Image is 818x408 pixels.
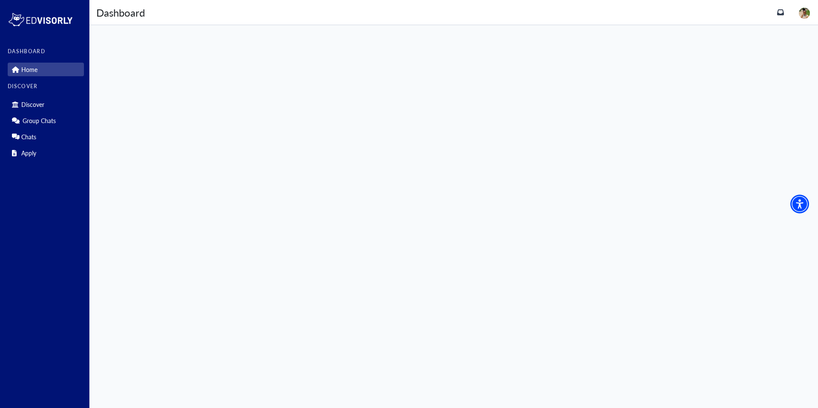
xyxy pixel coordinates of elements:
p: Apply [21,149,36,157]
div: Group Chats [8,114,84,127]
div: Chats [8,130,84,144]
p: Discover [21,101,44,108]
img: logo [8,11,73,28]
img: image [799,8,810,19]
p: Home [21,66,37,73]
label: DASHBOARD [8,49,84,55]
div: Apply [8,146,84,160]
div: Home [8,63,84,76]
div: Accessibility Menu [790,195,809,213]
p: Chats [21,133,36,141]
div: Dashboard [96,5,145,20]
p: Group Chats [23,117,56,124]
div: Discover [8,98,84,111]
label: DISCOVER [8,83,84,89]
